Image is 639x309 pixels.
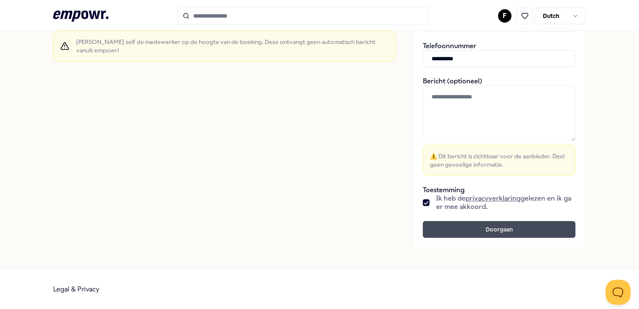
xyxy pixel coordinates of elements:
span: [PERSON_NAME] zelf de medewerker op de hoogte van de boeking. Deze ontvangt geen automatisch beri... [76,38,389,54]
span: Ik heb de gelezen en ik ga er mee akkoord. [436,194,575,211]
a: Legal & Privacy [53,285,100,293]
div: Bericht (optioneel) [423,77,575,176]
div: Telefoonnummer [423,42,575,67]
button: Doorgaan [423,221,575,238]
a: privacyverklaring [465,194,521,202]
input: Search for products, categories or subcategories [178,7,429,25]
span: ⚠️ Dit bericht is zichtbaar voor de aanbieder. Deel geen gevoelige informatie. [430,152,568,169]
button: F [498,9,511,23]
div: Toestemming [423,186,575,211]
iframe: Help Scout Beacon - Open [606,280,631,305]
